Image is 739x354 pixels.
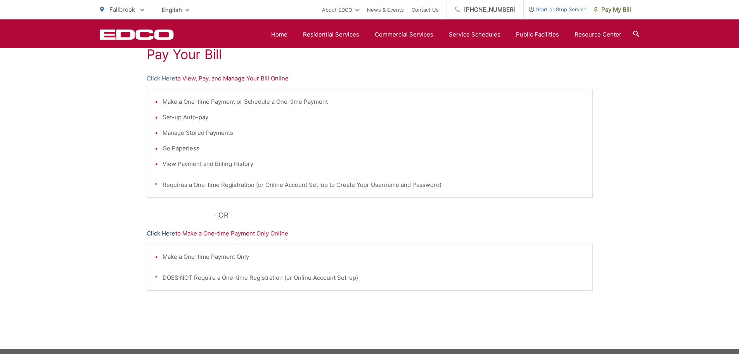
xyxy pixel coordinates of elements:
p: * DOES NOT Require a One-time Registration (or Online Account Set-up) [155,273,585,283]
li: Manage Stored Payments [163,128,585,138]
a: Residential Services [303,30,359,39]
li: Go Paperless [163,144,585,153]
li: Set-up Auto-pay [163,113,585,122]
p: * Requires a One-time Registration (or Online Account Set-up to Create Your Username and Password) [155,180,585,190]
a: Public Facilities [516,30,559,39]
a: Service Schedules [449,30,500,39]
a: About EDCO [322,5,359,14]
a: Click Here [147,74,175,83]
a: Click Here [147,229,175,238]
p: to Make a One-time Payment Only Online [147,229,593,238]
span: Pay My Bill [594,5,631,14]
p: - OR - [213,209,593,221]
p: to View, Pay, and Manage Your Bill Online [147,74,593,83]
h1: Pay Your Bill [147,47,593,62]
li: Make a One-time Payment or Schedule a One-time Payment [163,97,585,106]
a: Resource Center [575,30,621,39]
span: English [156,3,195,17]
a: Contact Us [412,5,439,14]
span: Fallbrook [109,6,135,13]
a: News & Events [367,5,404,14]
a: EDCD logo. Return to the homepage. [100,29,174,40]
a: Commercial Services [375,30,433,39]
a: Home [271,30,287,39]
li: View Payment and Billing History [163,159,585,169]
li: Make a One-time Payment Only [163,252,585,262]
